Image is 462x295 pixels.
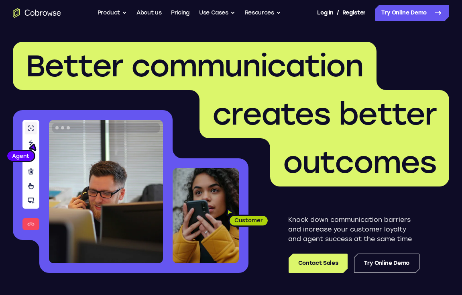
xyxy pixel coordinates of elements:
a: Register [342,5,366,21]
img: A customer holding their phone [173,168,239,263]
a: Contact Sales [289,254,348,273]
a: Log In [317,5,333,21]
span: creates better [212,96,436,132]
a: Pricing [171,5,189,21]
span: outcomes [283,144,436,180]
p: Knock down communication barriers and increase your customer loyalty and agent success at the sam... [288,215,419,244]
a: Try Online Demo [375,5,449,21]
a: About us [136,5,161,21]
a: Go to the home page [13,8,61,18]
a: Try Online Demo [354,254,419,273]
button: Product [98,5,127,21]
span: Better communication [26,48,364,84]
span: / [337,8,339,18]
button: Use Cases [199,5,235,21]
button: Resources [245,5,281,21]
img: A customer support agent talking on the phone [49,120,163,263]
